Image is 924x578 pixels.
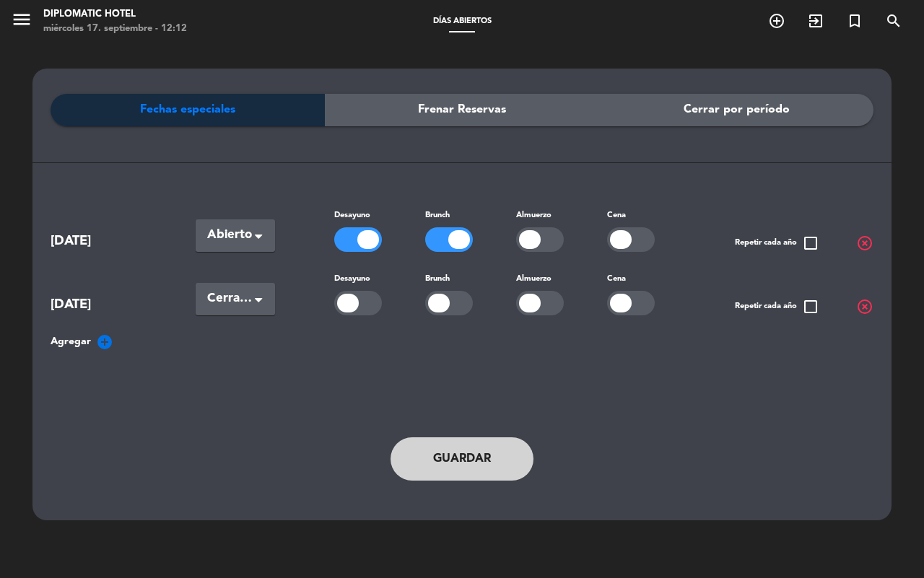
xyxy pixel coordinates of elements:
span: Abierto [207,225,252,245]
span: Frenar Reservas [418,100,506,119]
i: exit_to_app [807,12,824,30]
span: check_box_outline_blank [802,235,819,252]
i: menu [11,9,32,30]
label: Cena [607,273,626,286]
label: Brunch [425,209,450,222]
span: Repetir cada año [735,298,819,315]
i: search [885,12,902,30]
span: highlight_off [856,235,873,252]
span: check_box_outline_blank [802,298,819,315]
span: [DATE] [51,231,159,252]
span: [DATE] [51,294,159,315]
label: Desayuno [334,273,370,286]
i: turned_in_not [846,12,863,30]
span: highlight_off [856,298,873,315]
span: Días abiertos [426,17,499,25]
i: add_circle_outline [768,12,785,30]
span: Agregar [51,333,91,350]
div: miércoles 17. septiembre - 12:12 [43,22,187,36]
span: Cerradas [207,289,252,309]
span: Fechas especiales [140,100,235,119]
label: Desayuno [334,209,370,222]
label: Cena [607,209,626,222]
i: add_circle [96,333,113,351]
span: Cerrar por período [684,100,790,119]
div: Diplomatic Hotel [43,7,187,22]
label: Almuerzo [516,273,552,286]
span: Repetir cada año [735,235,819,252]
label: Almuerzo [516,209,552,222]
label: Brunch [425,273,450,286]
button: menu [11,9,32,35]
button: Guardar [391,437,533,481]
